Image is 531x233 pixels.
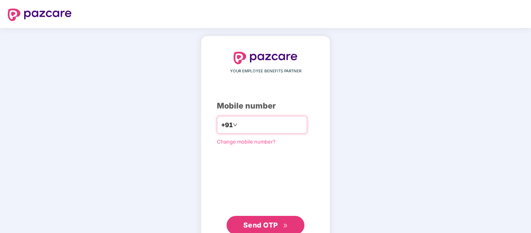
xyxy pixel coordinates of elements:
[234,52,297,64] img: logo
[8,9,72,21] img: logo
[217,138,276,145] a: Change mobile number?
[283,223,288,228] span: double-right
[243,221,278,229] span: Send OTP
[230,68,301,74] span: YOUR EMPLOYEE BENEFITS PARTNER
[221,120,233,130] span: +91
[217,100,314,112] div: Mobile number
[233,123,237,127] span: down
